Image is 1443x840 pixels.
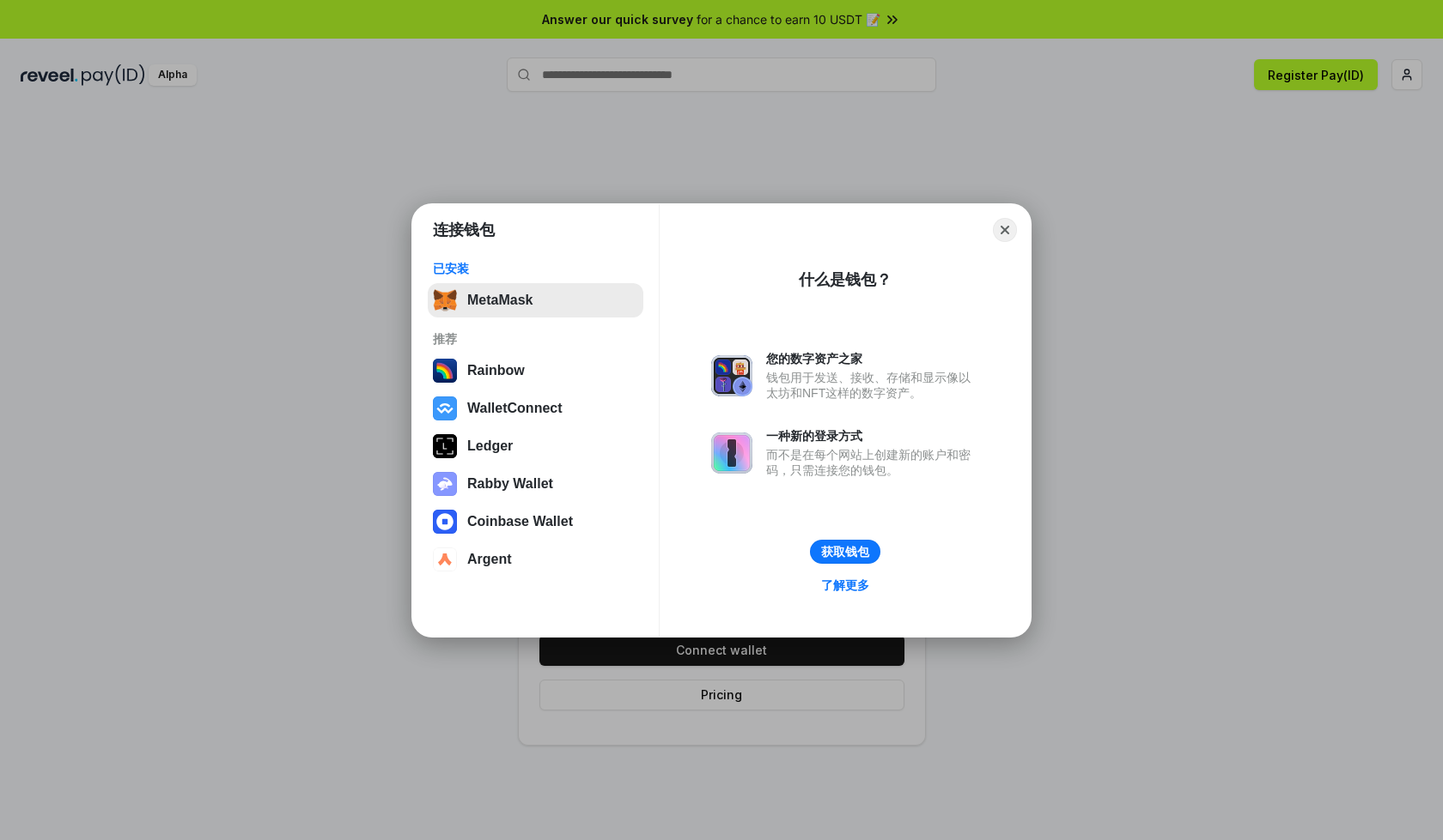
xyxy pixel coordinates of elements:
[428,283,643,317] button: MetaMask
[433,288,457,312] img: svg+xml,%3Csvg%20fill%3D%22none%22%20height%3D%2233%22%20viewBox%3D%220%200%2035%2033%22%20width%...
[766,370,979,401] div: 钱包用于发送、接收、存储和显示像以太坊和NFT这样的数字资产。
[433,510,457,534] img: svg+xml,%3Csvg%20width%3D%2228%22%20height%3D%2228%22%20viewBox%3D%220%200%2028%2028%22%20fill%3D...
[799,269,892,290] div: 什么是钱包？
[467,514,573,529] div: Coinbase Wallet
[467,401,563,416] div: WalletConnect
[467,438,513,454] div: Ledger
[433,220,495,240] h1: 连接钱包
[433,396,457,420] img: svg+xml,%3Csvg%20width%3D%2228%22%20height%3D%2228%22%20viewBox%3D%220%200%2028%2028%22%20fill%3D...
[711,432,752,474] img: svg+xml,%3Csvg%20xmlns%3D%22http%3A%2F%2Fwww.w3.org%2F2000%2Fsvg%22%20fill%3D%22none%22%20viewBox...
[766,428,979,444] div: 一种新的登录方式
[433,261,638,276] div: 已安装
[428,429,643,463] button: Ledger
[766,447,979,478] div: 而不是在每个网站上创建新的账户和密码，只需连接您的钱包。
[467,552,512,567] div: Argent
[428,542,643,577] button: Argent
[993,218,1017,242] button: Close
[433,359,457,383] img: svg+xml,%3Csvg%20width%3D%22120%22%20height%3D%22120%22%20viewBox%3D%220%200%20120%20120%22%20fil...
[433,547,457,571] img: svg+xml,%3Csvg%20width%3D%2228%22%20height%3D%2228%22%20viewBox%3D%220%200%2028%2028%22%20fill%3D...
[467,363,525,378] div: Rainbow
[821,577,869,593] div: 了解更多
[467,293,533,308] div: MetaMask
[433,434,457,458] img: svg+xml,%3Csvg%20xmlns%3D%22http%3A%2F%2Fwww.w3.org%2F2000%2Fsvg%22%20width%3D%2228%22%20height%3...
[428,467,643,501] button: Rabby Wallet
[428,505,643,539] button: Coinbase Wallet
[810,540,880,564] button: 获取钱包
[428,354,643,388] button: Rainbow
[428,391,643,426] button: WalletConnect
[811,574,880,596] a: 了解更多
[766,351,979,366] div: 您的数字资产之家
[821,544,869,559] div: 获取钱包
[433,472,457,496] img: svg+xml,%3Csvg%20xmlns%3D%22http%3A%2F%2Fwww.w3.org%2F2000%2Fsvg%22%20fill%3D%22none%22%20viewBox...
[711,355,752,396] img: svg+xml,%3Csvg%20xmlns%3D%22http%3A%2F%2Fwww.w3.org%2F2000%2Fsvg%22%20fill%3D%22none%22%20viewBox...
[433,331,638,347] div: 推荐
[467,476,553,492] div: Rabby Wallet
